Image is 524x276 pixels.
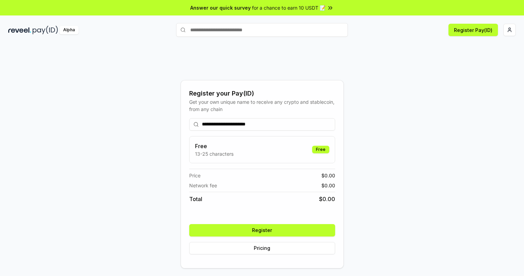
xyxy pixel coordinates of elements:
[312,146,329,153] div: Free
[321,172,335,179] span: $ 0.00
[59,26,79,34] div: Alpha
[189,89,335,98] div: Register your Pay(ID)
[190,4,251,11] span: Answer our quick survey
[321,182,335,189] span: $ 0.00
[189,195,202,203] span: Total
[33,26,58,34] img: pay_id
[319,195,335,203] span: $ 0.00
[8,26,31,34] img: reveel_dark
[189,172,201,179] span: Price
[189,224,335,236] button: Register
[195,142,233,150] h3: Free
[189,98,335,113] div: Get your own unique name to receive any crypto and stablecoin, from any chain
[189,182,217,189] span: Network fee
[252,4,326,11] span: for a chance to earn 10 USDT 📝
[448,24,498,36] button: Register Pay(ID)
[189,242,335,254] button: Pricing
[195,150,233,157] p: 13-25 characters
